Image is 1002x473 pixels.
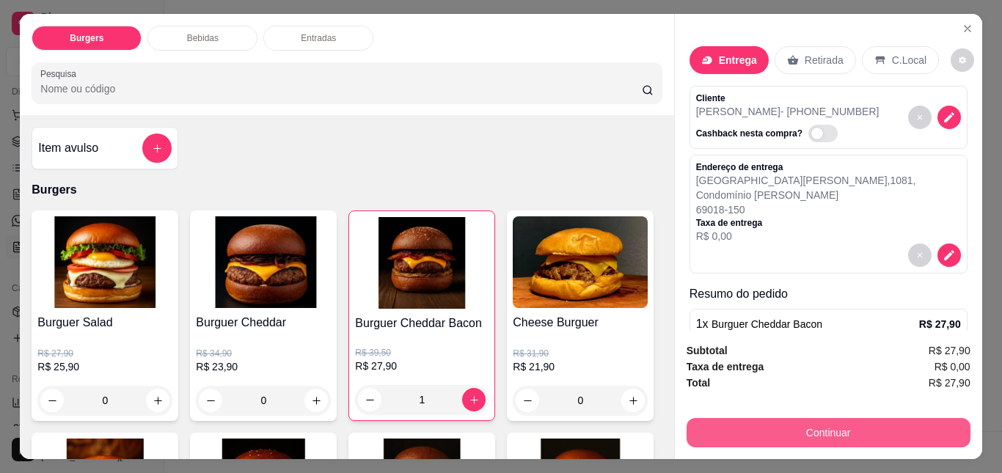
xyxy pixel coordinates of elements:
[696,161,961,173] p: Endereço de entrega
[929,342,970,359] span: R$ 27,90
[37,359,172,374] p: R$ 25,90
[937,106,961,129] button: decrease-product-quantity
[142,133,172,163] button: add-separate-item
[70,32,103,44] p: Burgers
[40,67,81,80] label: Pesquisa
[304,389,328,412] button: increase-product-quantity
[696,104,880,119] p: [PERSON_NAME] - [PHONE_NUMBER]
[358,388,381,411] button: decrease-product-quantity
[908,106,932,129] button: decrease-product-quantity
[196,216,331,308] img: product-image
[696,173,961,202] p: [GEOGRAPHIC_DATA][PERSON_NAME] , 1081 , Condomínio [PERSON_NAME]
[621,389,645,412] button: increase-product-quantity
[513,359,648,374] p: R$ 21,90
[951,48,974,72] button: decrease-product-quantity
[513,216,648,308] img: product-image
[40,389,64,412] button: decrease-product-quantity
[37,216,172,308] img: product-image
[696,229,961,243] p: R$ 0,00
[37,348,172,359] p: R$ 27,90
[712,318,822,330] span: Burguer Cheddar Bacon
[196,348,331,359] p: R$ 34,90
[719,53,757,67] p: Entrega
[696,315,822,333] p: 1 x
[32,181,662,199] p: Burgers
[805,53,844,67] p: Retirada
[301,32,336,44] p: Entradas
[929,375,970,391] span: R$ 27,90
[690,285,968,303] p: Resumo do pedido
[40,81,642,96] input: Pesquisa
[355,359,489,373] p: R$ 27,90
[808,125,844,142] label: Automatic updates
[516,389,539,412] button: decrease-product-quantity
[146,389,169,412] button: increase-product-quantity
[37,314,172,331] h4: Burguer Salad
[355,347,489,359] p: R$ 39,50
[956,17,979,40] button: Close
[687,345,728,356] strong: Subtotal
[187,32,219,44] p: Bebidas
[687,377,710,389] strong: Total
[687,361,764,373] strong: Taxa de entrega
[687,418,970,447] button: Continuar
[696,128,802,139] p: Cashback nesta compra?
[196,314,331,331] h4: Burguer Cheddar
[462,388,486,411] button: increase-product-quantity
[513,314,648,331] h4: Cheese Burguer
[935,359,970,375] span: R$ 0,00
[199,389,222,412] button: decrease-product-quantity
[937,243,961,267] button: decrease-product-quantity
[696,202,961,217] p: 69018-150
[38,139,98,157] h4: Item avulso
[355,315,489,332] h4: Burguer Cheddar Bacon
[908,243,932,267] button: decrease-product-quantity
[696,217,961,229] p: Taxa de entrega
[355,217,489,309] img: product-image
[196,359,331,374] p: R$ 23,90
[919,317,961,331] p: R$ 27,90
[696,92,880,104] p: Cliente
[513,348,648,359] p: R$ 31,90
[892,53,926,67] p: C.Local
